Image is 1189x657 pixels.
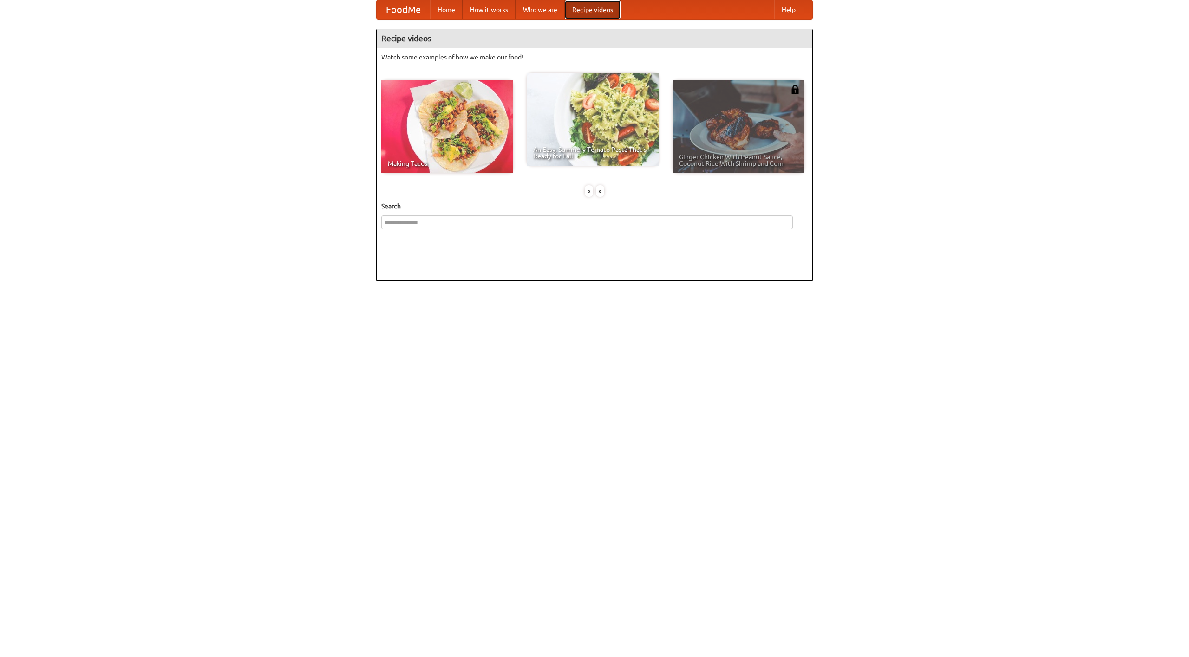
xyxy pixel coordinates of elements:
img: 483408.png [790,85,800,94]
a: How it works [463,0,516,19]
span: Making Tacos [388,160,507,167]
a: Who we are [516,0,565,19]
div: » [596,185,604,197]
p: Watch some examples of how we make our food! [381,52,808,62]
a: Home [430,0,463,19]
div: « [585,185,593,197]
a: An Easy, Summery Tomato Pasta That's Ready for Fall [527,73,659,166]
a: FoodMe [377,0,430,19]
h4: Recipe videos [377,29,812,48]
a: Making Tacos [381,80,513,173]
a: Help [774,0,803,19]
h5: Search [381,202,808,211]
a: Recipe videos [565,0,621,19]
span: An Easy, Summery Tomato Pasta That's Ready for Fall [533,146,652,159]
